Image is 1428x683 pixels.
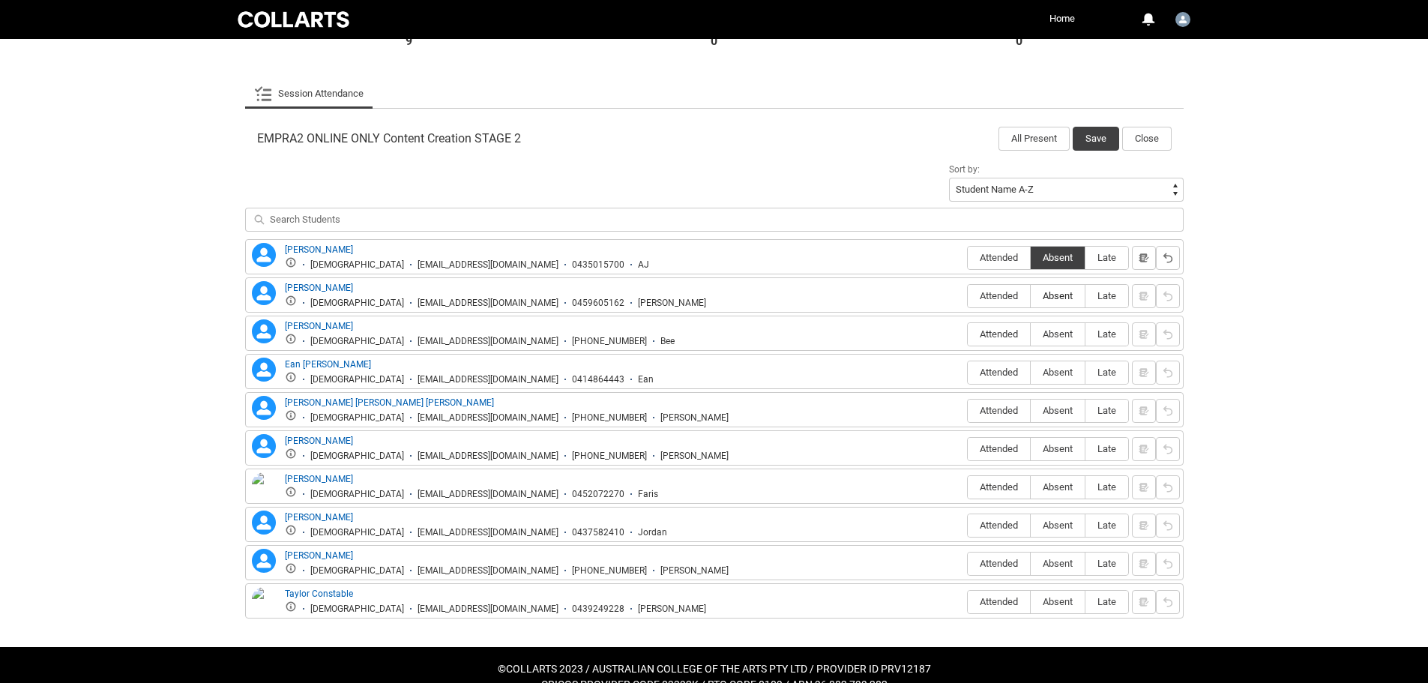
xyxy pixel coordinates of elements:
span: Absent [1031,290,1085,301]
span: Late [1085,405,1128,416]
div: [DEMOGRAPHIC_DATA] [310,489,404,500]
div: [DEMOGRAPHIC_DATA] [310,412,404,424]
span: Late [1085,481,1128,493]
div: [PERSON_NAME] [660,565,729,577]
div: [PHONE_NUMBER] [572,336,647,347]
div: [PERSON_NAME] [660,451,729,462]
button: Reset [1156,590,1180,614]
a: [PERSON_NAME] [285,512,353,523]
div: [DEMOGRAPHIC_DATA] [310,298,404,309]
span: Attended [968,481,1030,493]
span: Late [1085,558,1128,569]
button: Reset [1156,284,1180,308]
span: Attended [968,520,1030,531]
button: User Profile Faculty.ekelly [1172,6,1194,30]
img: Faculty.ekelly [1175,12,1190,27]
button: Reset [1156,514,1180,538]
button: Close [1122,127,1172,151]
div: 0459605162 [572,298,624,309]
lightning-icon: Brenna Richter [252,319,276,343]
span: Absent [1031,252,1085,263]
div: [DEMOGRAPHIC_DATA] [310,336,404,347]
div: [DEMOGRAPHIC_DATA] [310,374,404,385]
div: Ean [638,374,654,385]
div: [EMAIL_ADDRESS][DOMAIN_NAME] [418,565,558,577]
span: Absent [1031,558,1085,569]
span: Late [1085,520,1128,531]
div: Faris [638,489,658,500]
a: Session Attendance [254,79,364,109]
img: Taylor Constable [252,587,276,620]
button: Reset [1156,475,1180,499]
img: Faris Green [252,472,276,505]
button: Reset [1156,246,1180,270]
span: Absent [1031,367,1085,378]
div: Bee [660,336,675,347]
span: Attended [968,596,1030,607]
div: [PERSON_NAME] [638,604,706,615]
button: All Present [998,127,1070,151]
div: [PHONE_NUMBER] [572,412,647,424]
a: [PERSON_NAME] [285,474,353,484]
div: [EMAIL_ADDRESS][DOMAIN_NAME] [418,412,558,424]
a: [PERSON_NAME] [285,244,353,255]
span: Attended [968,252,1030,263]
div: [EMAIL_ADDRESS][DOMAIN_NAME] [418,451,558,462]
span: Absent [1031,328,1085,340]
li: Session Attendance [245,79,373,109]
div: [EMAIL_ADDRESS][DOMAIN_NAME] [418,374,558,385]
span: Late [1085,443,1128,454]
span: Attended [968,367,1030,378]
lightning-icon: Elise Charlotte Maree Parkin [252,396,276,420]
span: Absent [1031,481,1085,493]
div: [DEMOGRAPHIC_DATA] [310,259,404,271]
div: AJ [638,259,649,271]
div: [PHONE_NUMBER] [572,451,647,462]
div: [DEMOGRAPHIC_DATA] [310,604,404,615]
div: [EMAIL_ADDRESS][DOMAIN_NAME] [418,527,558,538]
strong: 9 [406,34,412,49]
button: Reset [1156,399,1180,423]
span: Attended [968,328,1030,340]
button: Reset [1156,552,1180,576]
span: Attended [968,405,1030,416]
lightning-icon: Amoya Quigley [252,281,276,305]
div: Jordan [638,527,667,538]
span: Attended [968,290,1030,301]
span: Absent [1031,443,1085,454]
div: [EMAIL_ADDRESS][DOMAIN_NAME] [418,259,558,271]
a: Home [1046,7,1079,30]
a: [PERSON_NAME] [285,550,353,561]
span: Absent [1031,596,1085,607]
div: 0439249228 [572,604,624,615]
div: [EMAIL_ADDRESS][DOMAIN_NAME] [418,336,558,347]
div: [EMAIL_ADDRESS][DOMAIN_NAME] [418,298,558,309]
button: Save [1073,127,1119,151]
lightning-icon: Jordan Boyd [252,511,276,535]
span: Late [1085,290,1128,301]
span: Attended [968,558,1030,569]
button: Notes [1132,246,1156,270]
div: 0435015700 [572,259,624,271]
input: Search Students [245,208,1184,232]
div: [DEMOGRAPHIC_DATA] [310,451,404,462]
div: 0414864443 [572,374,624,385]
div: [DEMOGRAPHIC_DATA] [310,527,404,538]
span: Sort by: [949,164,980,175]
div: [EMAIL_ADDRESS][DOMAIN_NAME] [418,604,558,615]
div: [PERSON_NAME] [660,412,729,424]
a: [PERSON_NAME] [PERSON_NAME] [PERSON_NAME] [285,397,494,408]
div: 0452072270 [572,489,624,500]
span: Attended [968,443,1030,454]
a: [PERSON_NAME] [285,283,353,293]
a: [PERSON_NAME] [285,436,353,446]
span: Late [1085,596,1128,607]
span: Absent [1031,520,1085,531]
a: Taylor Constable [285,589,353,599]
a: Ean [PERSON_NAME] [285,359,371,370]
div: [DEMOGRAPHIC_DATA] [310,565,404,577]
div: [EMAIL_ADDRESS][DOMAIN_NAME] [418,489,558,500]
span: EMPRA2 ONLINE ONLY Content Creation STAGE 2 [257,131,521,146]
strong: 0 [1016,34,1022,49]
lightning-icon: Oliver Fernandez de Viana [252,549,276,573]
